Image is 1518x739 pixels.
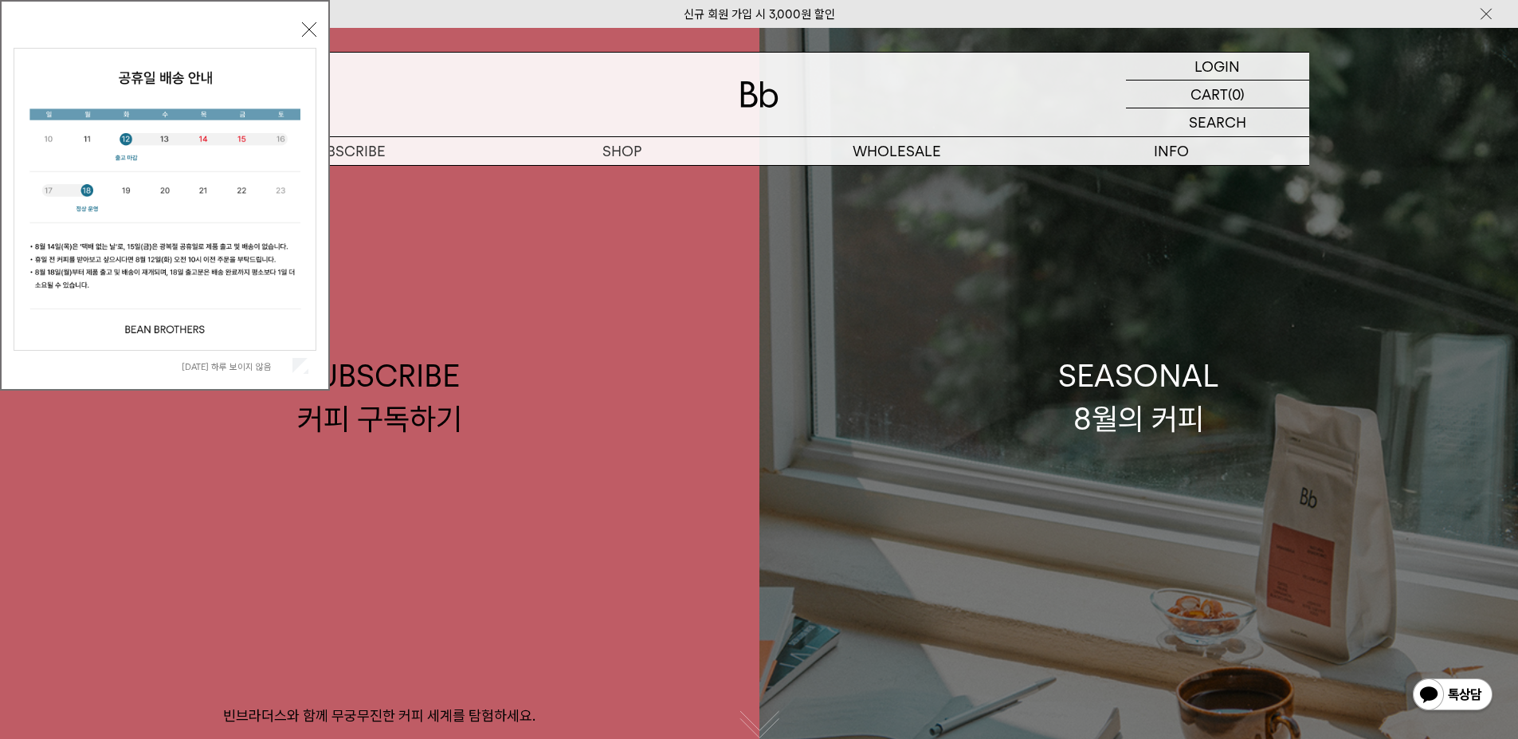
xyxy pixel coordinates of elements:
[759,137,1034,165] p: WHOLESALE
[302,22,316,37] button: 닫기
[1034,137,1309,165] p: INFO
[740,81,779,108] img: 로고
[1228,81,1245,108] p: (0)
[297,355,462,439] div: SUBSCRIBE 커피 구독하기
[1126,81,1309,108] a: CART (0)
[1411,677,1494,715] img: 카카오톡 채널 1:1 채팅 버튼
[1194,53,1240,80] p: LOGIN
[684,7,835,22] a: 신규 회원 가입 시 3,000원 할인
[484,137,759,165] a: SHOP
[1190,81,1228,108] p: CART
[210,137,484,165] a: SUBSCRIBE
[1126,53,1309,81] a: LOGIN
[1189,108,1246,136] p: SEARCH
[14,49,316,350] img: cb63d4bbb2e6550c365f227fdc69b27f_113810.jpg
[1058,355,1219,439] div: SEASONAL 8월의 커피
[182,361,289,372] label: [DATE] 하루 보이지 않음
